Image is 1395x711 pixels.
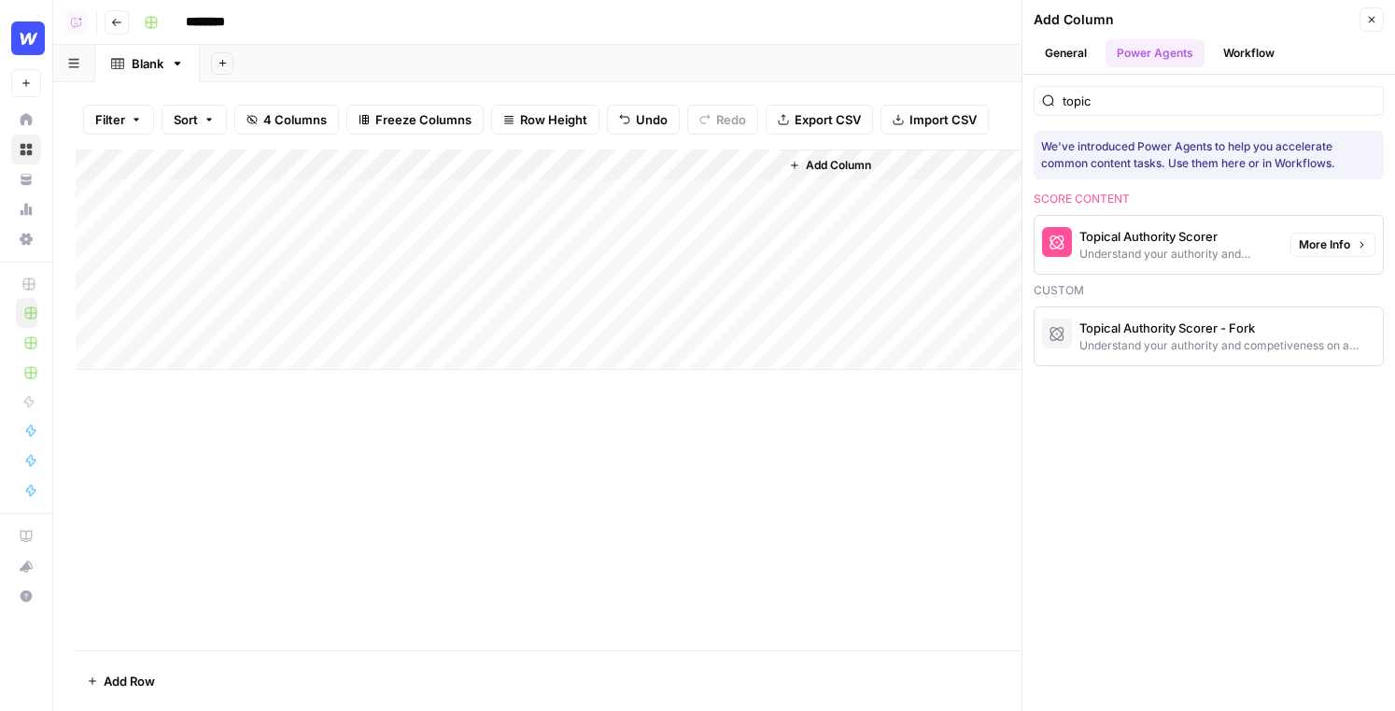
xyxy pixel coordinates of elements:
button: Undo [607,105,680,135]
a: Browse [11,135,41,164]
img: Webflow Logo [11,21,45,55]
button: Topical Authority ScorerUnderstand your authority and competiveness on a topic [1035,216,1283,274]
button: Topical Authority Scorer - ForkUnderstand your authority and competiveness on a topic [1035,307,1383,365]
span: Import CSV [909,110,977,129]
div: Blank [132,54,163,73]
div: Score content [1034,191,1384,207]
span: Add Row [104,672,155,690]
button: Workflow [1212,39,1286,67]
button: Add Column [782,153,879,178]
div: Topical Authority Scorer [1079,227,1275,246]
button: Add Row [76,666,166,696]
button: Import CSV [881,105,989,135]
button: Sort [162,105,227,135]
button: What's new? [11,551,41,581]
a: Blank [95,45,200,82]
input: Search Power Agents [1063,92,1375,110]
a: Home [11,105,41,135]
button: Power Agents [1106,39,1205,67]
div: What's new? [12,552,40,580]
span: Row Height [520,110,587,129]
button: Row Height [491,105,599,135]
div: Custom [1034,282,1384,299]
span: Undo [636,110,668,129]
div: Topical Authority Scorer - Fork [1079,319,1375,337]
span: Redo [716,110,746,129]
button: More Info [1290,233,1375,257]
button: General [1034,39,1098,67]
button: Workspace: Webflow [11,15,41,62]
button: Redo [687,105,758,135]
div: Understand your authority and competiveness on a topic [1079,337,1375,354]
a: Usage [11,194,41,224]
div: We've introduced Power Agents to help you accelerate common content tasks. Use them here or in Wo... [1041,138,1376,172]
span: Add Column [806,157,871,174]
button: Help + Support [11,581,41,611]
button: Export CSV [766,105,873,135]
a: Your Data [11,164,41,194]
div: Understand your authority and competiveness on a topic [1079,246,1275,263]
a: Settings [11,224,41,254]
span: Freeze Columns [375,110,472,129]
span: Filter [95,110,125,129]
a: AirOps Academy [11,521,41,551]
button: 4 Columns [234,105,339,135]
span: 4 Columns [263,110,327,129]
button: Filter [83,105,154,135]
span: More Info [1299,236,1350,253]
span: Sort [174,110,198,129]
span: Export CSV [795,110,861,129]
button: Freeze Columns [346,105,484,135]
